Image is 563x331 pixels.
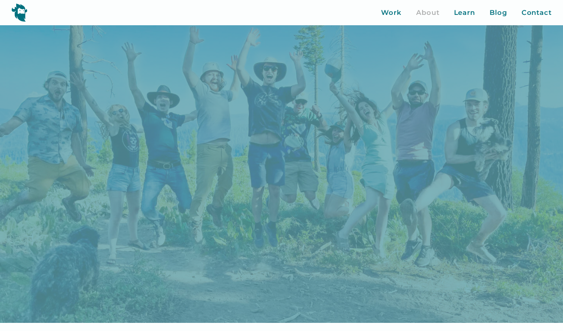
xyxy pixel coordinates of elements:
[490,8,507,18] a: Blog
[11,3,27,22] img: yeti logo icon
[416,8,440,18] a: About
[454,8,476,18] a: Learn
[381,8,402,18] a: Work
[522,8,552,18] a: Contact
